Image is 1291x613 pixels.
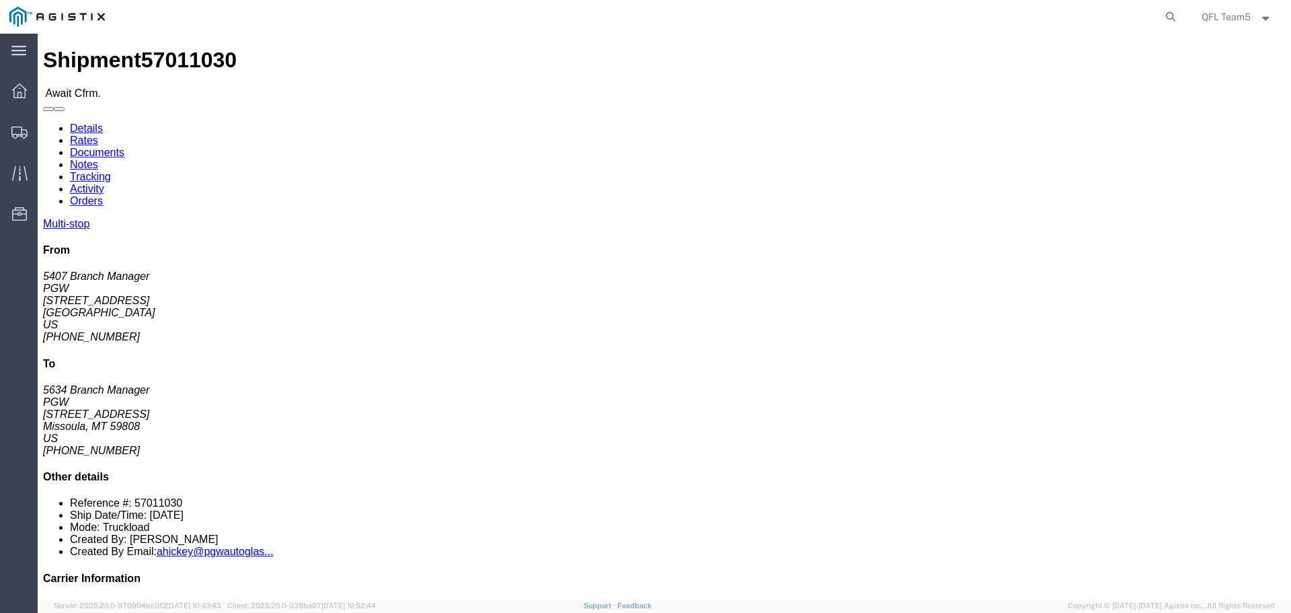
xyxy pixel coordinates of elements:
[54,602,221,610] span: Server: 2025.20.0-970904bc0f3
[227,602,376,610] span: Client: 2025.20.0-035ba07
[1201,9,1273,25] button: QFL Team5
[617,602,652,610] a: Feedback
[1068,600,1275,612] span: Copyright © [DATE]-[DATE] Agistix Inc., All Rights Reserved
[9,7,105,27] img: logo
[321,602,376,610] span: [DATE] 10:52:44
[167,602,221,610] span: [DATE] 10:43:43
[1202,9,1251,24] span: QFL Team5
[584,602,617,610] a: Support
[38,34,1291,599] iframe: FS Legacy Container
